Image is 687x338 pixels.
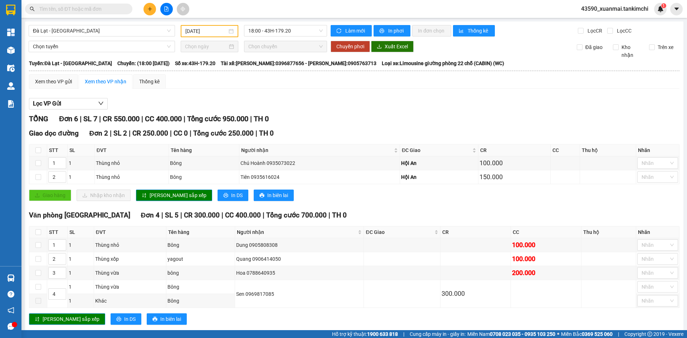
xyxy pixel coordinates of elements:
[30,6,35,11] span: search
[136,190,212,201] button: sort-ascending[PERSON_NAME] sắp xếp
[618,330,619,338] span: |
[95,255,165,263] div: Thùng xốp
[223,193,228,199] span: printer
[8,291,14,298] span: question-circle
[459,28,465,34] span: bar-chart
[113,129,127,137] span: SL 2
[7,29,15,36] img: dashboard-icon
[29,211,130,219] span: Văn phòng [GEOGRAPHIC_DATA]
[388,27,405,35] span: In phơi
[7,46,15,54] img: warehouse-icon
[47,144,68,156] th: STT
[124,315,136,323] span: In DS
[655,43,676,51] span: Trên xe
[236,269,363,277] div: Hoa 0788640935
[580,144,636,156] th: Thu hộ
[29,60,112,66] b: Tuyến: Đà Lạt - [GEOGRAPHIC_DATA]
[638,146,677,154] div: Nhãn
[167,255,233,263] div: yagout
[161,211,163,219] span: |
[170,129,172,137] span: |
[248,41,323,52] span: Chọn chuyến
[511,226,581,238] th: CC
[103,114,140,123] span: CR 550.000
[99,114,101,123] span: |
[614,27,633,35] span: Lọc CC
[69,297,93,305] div: 1
[662,3,665,8] span: 1
[165,211,179,219] span: SL 5
[366,228,433,236] span: ĐC Giao
[29,98,108,109] button: Lọc VP Gửi
[166,226,235,238] th: Tên hàng
[175,59,215,67] span: Số xe: 43H-179.20
[117,59,170,67] span: Chuyến: (18:00 [DATE])
[403,330,404,338] span: |
[266,211,327,219] span: Tổng cước 700.000
[29,114,48,123] span: TỔNG
[43,315,99,323] span: [PERSON_NAME] sắp xếp
[479,172,549,182] div: 150.000
[132,129,168,137] span: CR 250.000
[345,27,366,35] span: Làm mới
[619,43,644,59] span: Kho nhận
[8,307,14,314] span: notification
[557,333,559,335] span: ⚪️
[402,146,471,154] span: ĐC Giao
[401,159,477,167] div: Hội An
[255,129,257,137] span: |
[236,255,363,263] div: Quang 0906414050
[187,114,248,123] span: Tổng cước 950.000
[410,330,466,338] span: Cung cấp máy in - giấy in:
[35,317,40,322] span: sort-ascending
[190,129,191,137] span: |
[177,3,189,15] button: aim
[583,43,605,51] span: Đã giao
[129,129,131,137] span: |
[83,114,97,123] span: SL 7
[39,5,124,13] input: Tìm tên, số ĐT hoặc mã đơn
[89,129,108,137] span: Đơn 2
[111,313,141,325] button: printerIn DS
[267,191,288,199] span: In biên lai
[167,283,233,291] div: Bông
[367,331,398,337] strong: 1900 633 818
[670,3,683,15] button: caret-down
[35,78,72,85] div: Xem theo VP gửi
[147,6,152,11] span: plus
[95,269,165,277] div: Thùng vừa
[478,144,551,156] th: CR
[145,114,182,123] span: CC 400.000
[218,190,248,201] button: printerIn DS
[254,114,269,123] span: TH 0
[160,3,173,15] button: file-add
[7,100,15,108] img: solution-icon
[170,173,238,181] div: Bông
[638,228,677,236] div: Nhãn
[184,114,185,123] span: |
[377,44,382,50] span: download
[29,313,105,325] button: sort-ascending[PERSON_NAME] sắp xếp
[193,129,254,137] span: Tổng cước 250.000
[221,59,376,67] span: Tài xế: [PERSON_NAME]:0396877656 - [PERSON_NAME]:0905763713
[141,211,160,219] span: Đơn 4
[382,59,504,67] span: Loại xe: Limousine giường phòng 22 chỗ (CABIN) (WC)
[379,28,385,34] span: printer
[169,144,239,156] th: Tên hàng
[561,330,613,338] span: Miền Bắc
[59,114,78,123] span: Đơn 6
[47,226,68,238] th: STT
[6,5,15,15] img: logo-vxr
[412,25,451,36] button: In đơn chọn
[442,289,510,299] div: 300.000
[336,28,342,34] span: sync
[33,25,171,36] span: Đà Lạt - Đà Nẵng
[512,240,580,250] div: 100.000
[139,78,160,85] div: Thống kê
[371,41,414,52] button: downloadXuất Excel
[110,129,112,137] span: |
[142,193,147,199] span: sort-ascending
[150,191,206,199] span: [PERSON_NAME] sắp xếp
[385,43,408,50] span: Xuất Excel
[80,114,82,123] span: |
